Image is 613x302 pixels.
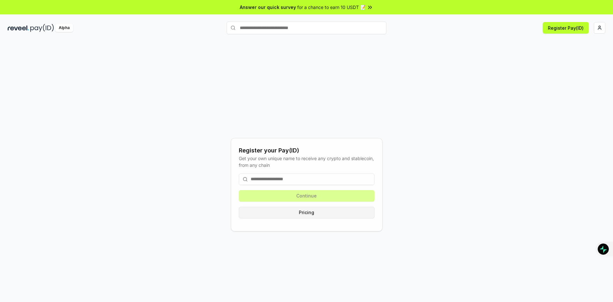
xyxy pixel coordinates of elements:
button: Register Pay(ID) [543,22,589,34]
div: Get your own unique name to receive any crypto and stablecoin, from any chain [239,155,375,168]
div: Register your Pay(ID) [239,146,375,155]
div: Alpha [55,24,73,32]
span: for a chance to earn 10 USDT 📝 [297,4,366,11]
button: Pricing [239,207,375,218]
img: reveel_dark [8,24,29,32]
span: Answer our quick survey [240,4,296,11]
img: pay_id [30,24,54,32]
